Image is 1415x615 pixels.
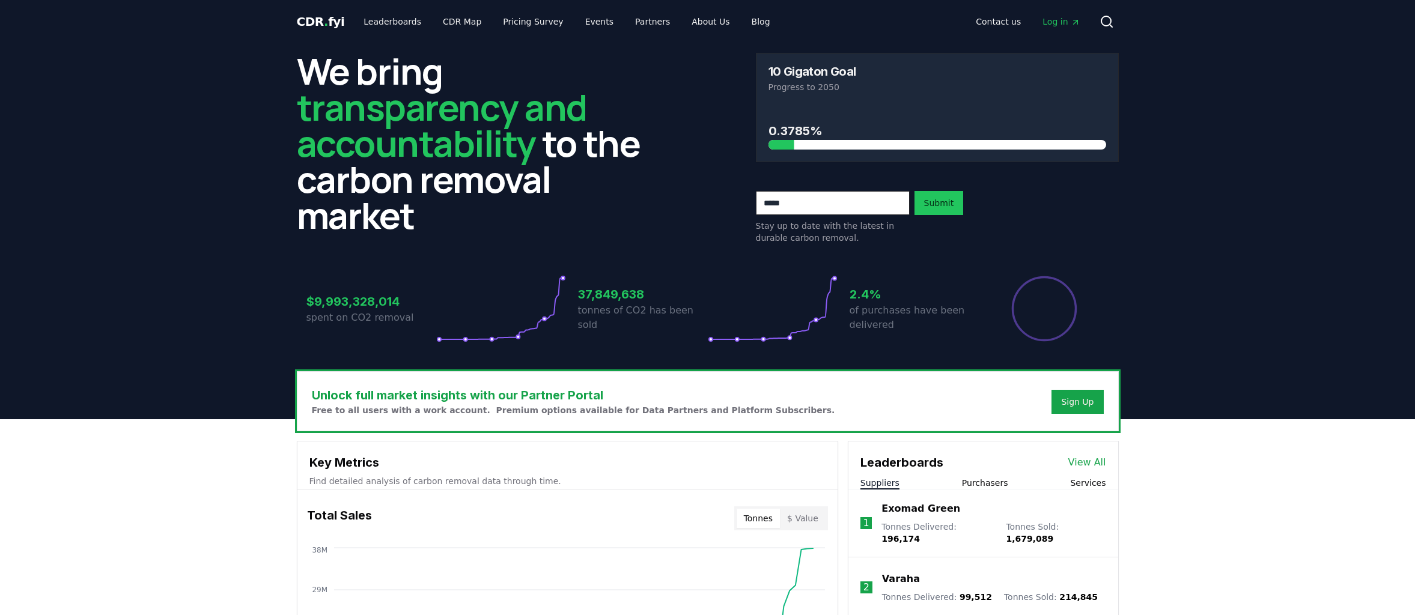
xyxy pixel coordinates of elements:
[297,13,345,30] a: CDR.fyi
[309,453,826,471] h3: Key Metrics
[1059,592,1098,602] span: 214,845
[493,11,573,32] a: Pricing Survey
[354,11,431,32] a: Leaderboards
[850,285,979,303] h3: 2.4%
[756,220,910,244] p: Stay up to date with the latest in durable carbon removal.
[882,591,992,603] p: Tonnes Delivered :
[578,303,708,332] p: tonnes of CO2 has been sold
[433,11,491,32] a: CDR Map
[578,285,708,303] h3: 37,849,638
[768,122,1106,140] h3: 0.3785%
[881,521,994,545] p: Tonnes Delivered :
[309,475,826,487] p: Find detailed analysis of carbon removal data through time.
[780,509,826,528] button: $ Value
[576,11,623,32] a: Events
[960,592,992,602] span: 99,512
[860,477,899,489] button: Suppliers
[863,516,869,530] p: 1
[737,509,780,528] button: Tonnes
[768,81,1106,93] p: Progress to 2050
[312,546,327,554] tspan: 38M
[1011,275,1078,342] div: Percentage of sales delivered
[881,534,920,544] span: 196,174
[1004,591,1098,603] p: Tonnes Sold :
[1006,534,1053,544] span: 1,679,089
[1068,455,1106,470] a: View All
[1033,11,1089,32] a: Log in
[966,11,1030,32] a: Contact us
[354,11,779,32] nav: Main
[324,14,328,29] span: .
[682,11,739,32] a: About Us
[850,303,979,332] p: of purchases have been delivered
[1006,521,1106,545] p: Tonnes Sold :
[307,506,372,530] h3: Total Sales
[297,82,587,168] span: transparency and accountability
[297,53,660,233] h2: We bring to the carbon removal market
[312,404,835,416] p: Free to all users with a work account. Premium options available for Data Partners and Platform S...
[881,501,960,516] a: Exomad Green
[860,453,943,471] h3: Leaderboards
[312,386,835,404] h3: Unlock full market insights with our Partner Portal
[768,65,856,77] h3: 10 Gigaton Goal
[962,477,1008,489] button: Purchasers
[914,191,964,215] button: Submit
[297,14,345,29] span: CDR fyi
[625,11,680,32] a: Partners
[312,586,327,594] tspan: 29M
[742,11,780,32] a: Blog
[306,292,436,311] h3: $9,993,328,014
[306,311,436,325] p: spent on CO2 removal
[882,572,920,586] a: Varaha
[863,580,869,595] p: 2
[1042,16,1080,28] span: Log in
[1070,477,1106,489] button: Services
[1061,396,1094,408] a: Sign Up
[1051,390,1103,414] button: Sign Up
[966,11,1089,32] nav: Main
